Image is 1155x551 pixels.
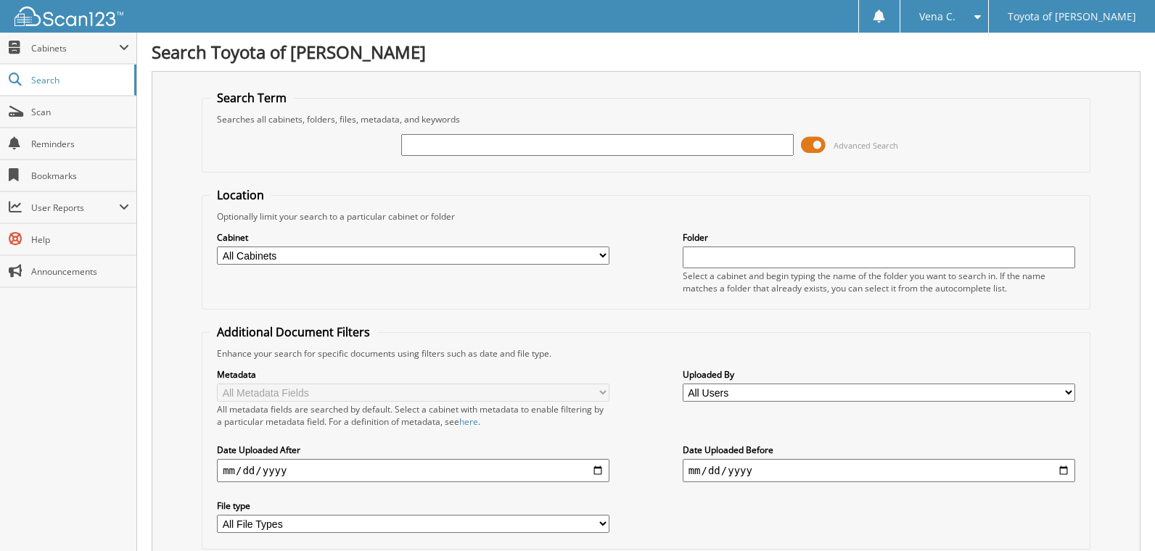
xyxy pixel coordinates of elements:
label: Folder [683,231,1075,244]
div: Searches all cabinets, folders, files, metadata, and keywords [210,113,1082,125]
label: Date Uploaded After [217,444,609,456]
div: All metadata fields are searched by default. Select a cabinet with metadata to enable filtering b... [217,403,609,428]
span: Advanced Search [834,140,898,151]
span: Cabinets [31,42,119,54]
div: Select a cabinet and begin typing the name of the folder you want to search in. If the name match... [683,270,1075,294]
iframe: Chat Widget [1082,481,1155,551]
label: Uploaded By [683,368,1075,381]
span: Search [31,74,127,86]
legend: Additional Document Filters [210,324,377,340]
span: Vena C. [919,12,955,21]
img: scan123-logo-white.svg [15,7,123,26]
input: end [683,459,1075,482]
legend: Search Term [210,90,294,106]
span: Bookmarks [31,170,129,182]
span: Announcements [31,265,129,278]
span: User Reports [31,202,119,214]
input: start [217,459,609,482]
a: here [459,415,478,428]
label: Date Uploaded Before [683,444,1075,456]
span: Scan [31,106,129,118]
span: Help [31,233,129,246]
div: Enhance your search for specific documents using filters such as date and file type. [210,347,1082,360]
span: Toyota of [PERSON_NAME] [1008,12,1136,21]
label: File type [217,500,609,512]
label: Metadata [217,368,609,381]
legend: Location [210,187,271,203]
h1: Search Toyota of [PERSON_NAME] [152,40,1140,64]
label: Cabinet [217,231,609,244]
div: Optionally limit your search to a particular cabinet or folder [210,210,1082,223]
span: Reminders [31,138,129,150]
